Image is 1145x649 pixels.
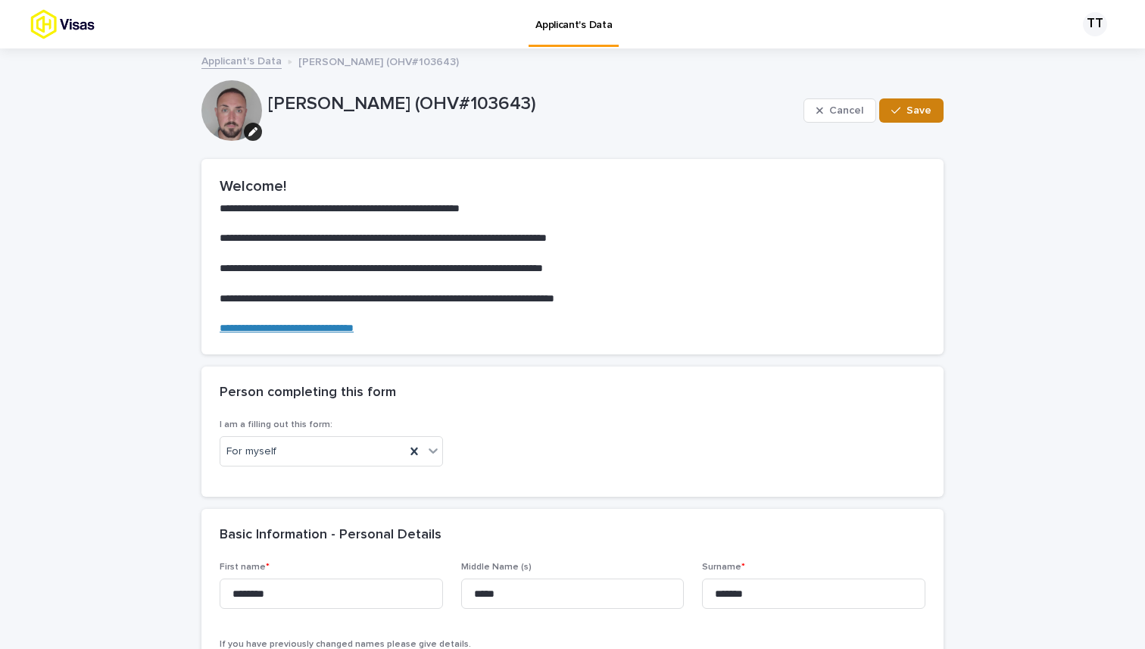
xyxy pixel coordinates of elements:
[879,98,944,123] button: Save
[906,105,931,116] span: Save
[220,563,270,572] span: First name
[268,93,797,115] p: [PERSON_NAME] (OHV#103643)
[201,51,282,69] a: Applicant's Data
[220,385,396,401] h2: Person completing this form
[803,98,876,123] button: Cancel
[702,563,745,572] span: Surname
[220,527,441,544] h2: Basic Information - Personal Details
[1083,12,1107,36] div: TT
[829,105,863,116] span: Cancel
[226,444,276,460] span: For myself
[220,420,332,429] span: I am a filling out this form:
[298,52,459,69] p: [PERSON_NAME] (OHV#103643)
[461,563,532,572] span: Middle Name (s)
[220,640,471,649] span: If you have previously changed names please give details.
[220,177,925,195] h2: Welcome!
[30,9,148,39] img: tx8HrbJQv2PFQx4TXEq5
